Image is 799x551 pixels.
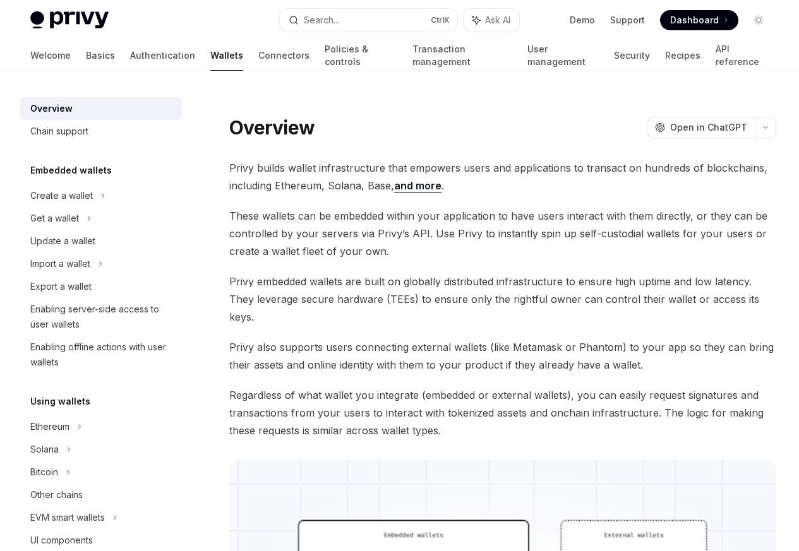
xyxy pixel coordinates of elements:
div: Update a wallet [30,234,95,249]
button: Open in ChatGPT [647,117,755,138]
div: Enabling server-side access to user wallets [30,302,174,332]
div: Import a wallet [30,256,90,271]
div: Enabling offline actions with user wallets [30,340,174,370]
a: Authentication [130,40,195,71]
a: Update a wallet [20,230,182,252]
a: Welcome [30,40,71,71]
a: Connectors [258,40,309,71]
a: Basics [86,40,115,71]
a: Enabling server-side access to user wallets [20,298,182,336]
span: Ask AI [485,14,510,27]
div: Overview [30,101,73,116]
a: Support [610,14,645,27]
div: Ethereum [30,419,69,434]
h1: Overview [229,116,315,139]
div: Chain support [30,124,88,139]
a: Wallets [210,40,243,71]
span: Privy also supports users connecting external wallets (like Metamask or Phantom) to your app so t... [229,338,776,374]
div: Solana [30,442,59,457]
a: and more [394,179,442,193]
h5: Embedded wallets [30,163,112,178]
span: Ctrl K [431,15,450,25]
a: Export a wallet [20,275,182,298]
button: Ask AI [464,9,519,32]
div: Bitcoin [30,465,58,480]
span: Privy embedded wallets are built on globally distributed infrastructure to ensure high uptime and... [229,273,776,326]
a: API reference [716,40,769,71]
div: EVM smart wallets [30,510,105,525]
a: User management [527,40,599,71]
span: Open in ChatGPT [670,121,747,134]
button: Search...CtrlK [280,9,457,32]
a: Transaction management [412,40,513,71]
div: Other chains [30,487,83,502]
a: Security [614,40,650,71]
span: Dashboard [670,14,719,27]
span: Privy builds wallet infrastructure that empowers users and applications to transact on hundreds o... [229,159,776,194]
div: Create a wallet [30,188,93,203]
div: UI components [30,533,93,548]
a: Recipes [665,40,700,71]
h5: Using wallets [30,394,90,409]
a: Dashboard [660,10,738,30]
a: Other chains [20,483,182,506]
button: Toggle dark mode [748,10,769,30]
img: light logo [30,11,109,29]
a: Overview [20,97,182,120]
div: Search... [304,13,339,28]
span: These wallets can be embedded within your application to have users interact with them directly, ... [229,207,776,260]
a: Chain support [20,120,182,143]
div: Get a wallet [30,211,79,226]
a: Demo [570,14,595,27]
div: Export a wallet [30,279,92,294]
a: Enabling offline actions with user wallets [20,336,182,374]
a: Policies & controls [325,40,397,71]
span: Regardless of what wallet you integrate (embedded or external wallets), you can easily request si... [229,386,776,439]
